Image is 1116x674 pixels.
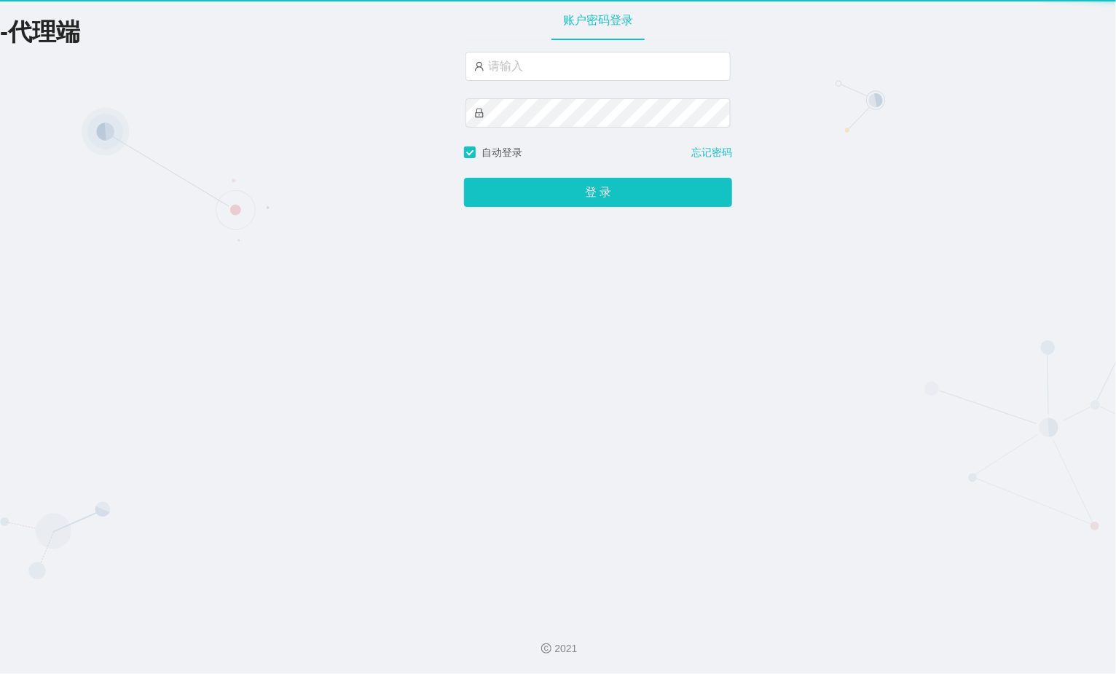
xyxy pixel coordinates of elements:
[476,146,528,158] span: 自动登录
[691,145,732,160] a: 忘记密码
[465,52,731,81] input: 请输入
[474,61,484,71] i: 图标: user
[541,643,551,654] i: 图标: copyright
[474,108,484,118] i: 图标: lock
[12,641,1104,657] div: 2021
[464,178,732,207] button: 登 录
